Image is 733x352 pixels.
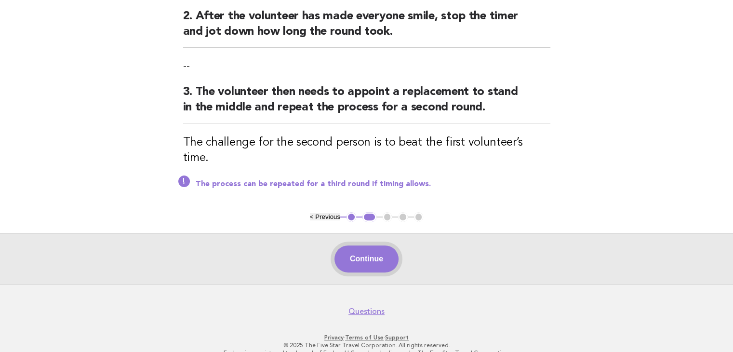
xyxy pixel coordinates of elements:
[183,84,550,123] h2: 3. The volunteer then needs to appoint a replacement to stand in the middle and repeat the proces...
[196,179,550,189] p: The process can be repeated for a third round if timing allows.
[72,334,662,341] p: · ·
[348,307,385,316] a: Questions
[324,334,344,341] a: Privacy
[183,9,550,48] h2: 2. After the volunteer has made everyone smile, stop the timer and jot down how long the round took.
[334,245,399,272] button: Continue
[347,212,356,222] button: 1
[72,341,662,349] p: © 2025 The Five Star Travel Corporation. All rights reserved.
[385,334,409,341] a: Support
[310,213,340,220] button: < Previous
[345,334,384,341] a: Terms of Use
[183,135,550,166] h3: The challenge for the second person is to beat the first volunteer’s time.
[362,212,376,222] button: 2
[183,59,550,73] p: --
